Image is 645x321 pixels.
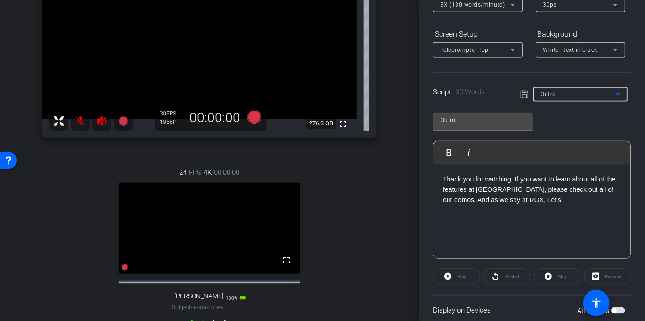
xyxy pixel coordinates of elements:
[456,88,485,96] span: 30 Words
[577,306,611,315] label: All Devices
[443,174,621,206] p: Thank you for watching. If you want to learn about all of the features at [GEOGRAPHIC_DATA], plea...
[239,294,247,302] mat-icon: battery_std
[441,47,489,53] span: Teleprompter Top
[167,110,177,117] span: FPS
[189,167,202,178] span: FPS
[184,110,247,126] div: 00:00:00
[306,118,336,129] span: 276.3 GB
[226,296,237,301] span: 100%
[192,305,226,310] span: iPhone 16 Pro
[440,143,458,162] button: Bold (⌘B)
[441,1,505,8] span: 3X (130 words/minute)
[591,297,602,309] mat-icon: accessibility
[536,26,625,42] div: Background
[180,167,187,178] span: 24
[191,304,192,311] span: -
[337,118,349,130] mat-icon: fullscreen
[441,115,525,126] input: Title
[543,47,598,53] span: White - text in black
[433,26,523,42] div: Screen Setup
[160,110,184,117] div: 30
[541,91,556,98] span: Outro
[214,167,240,178] span: 00:00:00
[281,255,292,266] mat-icon: fullscreen
[172,303,226,312] span: Subject
[204,167,212,178] span: 4K
[433,87,507,98] div: Script
[174,292,223,300] span: [PERSON_NAME]
[543,1,557,8] span: 30px
[160,118,184,126] div: 1956P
